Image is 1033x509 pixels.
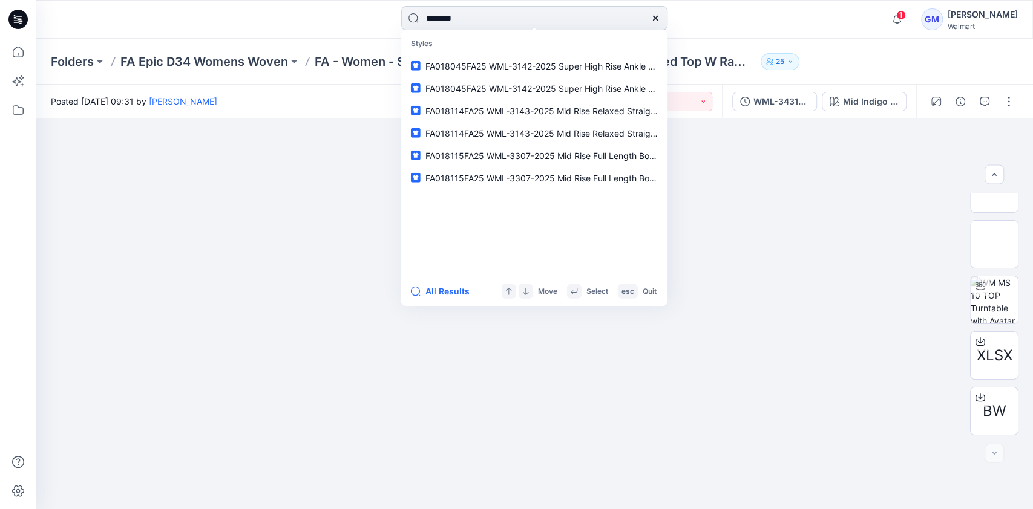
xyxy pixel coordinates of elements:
p: Styles [404,33,665,55]
a: Folders [51,53,94,70]
button: WML-3431-205 Paneled Top W Raw Hem_Full Colorway [732,92,817,111]
span: FA018045FA25 WML-3142-2025 Super High Rise Ankle Length Straight Leg [PERSON_NAME] [425,60,798,71]
span: FA018114FA25 WML-3143-2025 Mid Rise Relaxed Straight Ankle Length [PERSON_NAME] [425,128,784,138]
span: FA018115FA25 WML-3307-2025 Mid Rise Full Length Boot Cut [PERSON_NAME] [425,150,744,160]
a: FA018114FA25 WML-3143-2025 Mid Rise Relaxed Straight Ankle Length [PERSON_NAME] [404,122,665,144]
img: WM MS 10 TOP Turntable with Avatar [971,276,1018,323]
a: FA018045FA25 WML-3142-2025 Super High Rise Ankle Length Straight Leg [PERSON_NAME] [404,77,665,99]
p: esc [621,285,634,297]
a: FA018115FA25 WML-3307-2025 Mid Rise Full Length Boot Cut [PERSON_NAME] [404,166,665,189]
a: FA018115FA25 WML-3307-2025 Mid Rise Full Length Boot Cut [PERSON_NAME] [404,144,665,166]
button: 25 [761,53,799,70]
div: [PERSON_NAME] [948,7,1018,22]
a: FA - Women - S3 25 Woven Board [315,53,511,70]
a: FA018114FA25 WML-3143-2025 Mid Rise Relaxed Straight Ankle Length [PERSON_NAME] [404,99,665,122]
span: FA018114FA25 WML-3143-2025 Mid Rise Relaxed Straight Ankle Length [PERSON_NAME] [425,105,784,115]
button: All Results [411,284,477,299]
p: Quit [643,285,657,297]
span: XLSX [977,345,1012,366]
p: Move [538,285,557,297]
span: Posted [DATE] 09:31 by [51,95,217,108]
span: BW [983,400,1006,422]
div: Walmart [948,22,1018,31]
div: Mid Indigo Wash [843,95,899,108]
a: FA Epic D34 Womens Woven [120,53,288,70]
p: 25 [776,55,784,68]
div: WML-3431-205 Paneled Top W Raw Hem_Full Colorway [753,95,809,108]
a: [PERSON_NAME] [149,96,217,106]
a: FA018045FA25 WML-3142-2025 Super High Rise Ankle Length Straight Leg [PERSON_NAME] [404,54,665,77]
button: Mid Indigo Wash [822,92,907,111]
span: 1 [896,10,906,20]
div: GM [921,8,943,30]
button: Details [951,92,970,111]
p: Select [586,285,608,297]
span: FA018045FA25 WML-3142-2025 Super High Rise Ankle Length Straight Leg [PERSON_NAME] [425,83,798,93]
span: FA018115FA25 WML-3307-2025 Mid Rise Full Length Boot Cut [PERSON_NAME] [425,172,744,183]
